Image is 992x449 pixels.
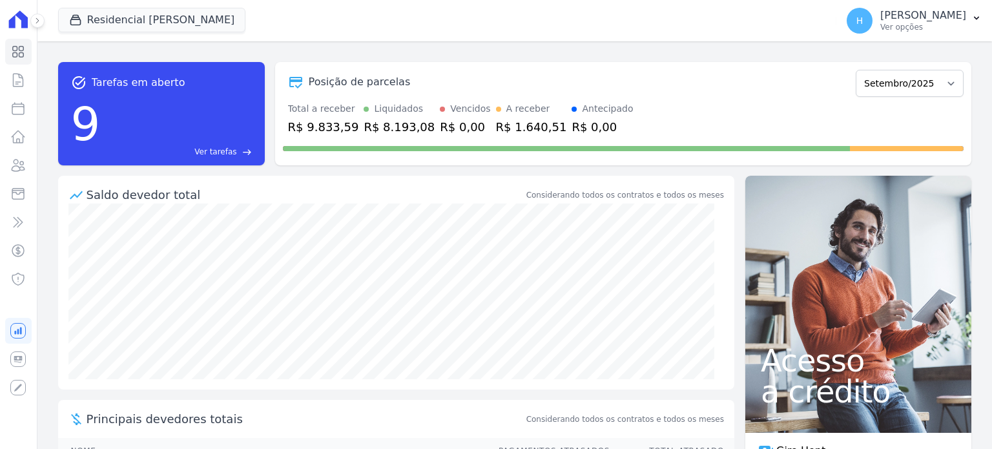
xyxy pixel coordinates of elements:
[87,186,524,204] div: Saldo devedor total
[880,22,966,32] p: Ver opções
[880,9,966,22] p: [PERSON_NAME]
[582,102,633,116] div: Antecipado
[761,345,956,376] span: Acesso
[288,118,359,136] div: R$ 9.833,59
[71,90,101,158] div: 9
[87,410,524,428] span: Principais devedores totais
[374,102,423,116] div: Liquidados
[526,189,724,201] div: Considerando todos os contratos e todos os meses
[194,146,236,158] span: Ver tarefas
[761,376,956,407] span: a crédito
[440,118,490,136] div: R$ 0,00
[496,118,567,136] div: R$ 1.640,51
[105,146,251,158] a: Ver tarefas east
[856,16,863,25] span: H
[364,118,435,136] div: R$ 8.193,08
[572,118,633,136] div: R$ 0,00
[506,102,550,116] div: A receber
[71,75,87,90] span: task_alt
[242,147,252,157] span: east
[526,413,724,425] span: Considerando todos os contratos e todos os meses
[836,3,992,39] button: H [PERSON_NAME] Ver opções
[288,102,359,116] div: Total a receber
[309,74,411,90] div: Posição de parcelas
[92,75,185,90] span: Tarefas em aberto
[58,8,246,32] button: Residencial [PERSON_NAME]
[450,102,490,116] div: Vencidos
